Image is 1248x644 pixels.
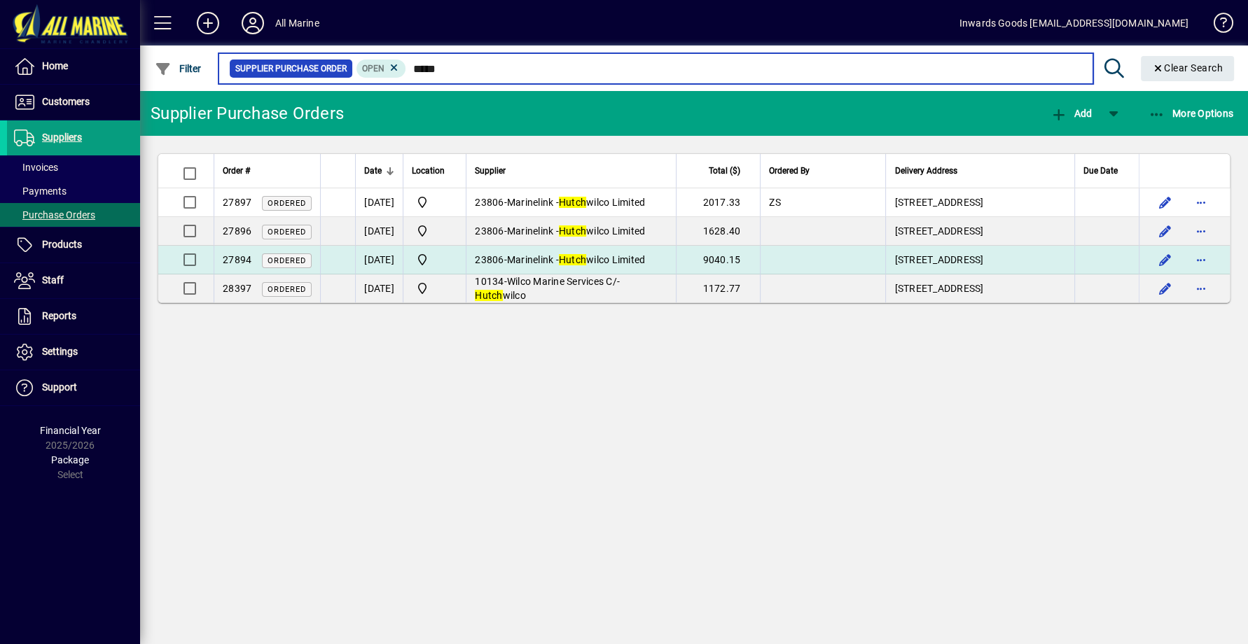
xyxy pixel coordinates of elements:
div: Due Date [1083,163,1130,178]
span: Ordered By [769,163,810,178]
button: Add [186,10,230,36]
button: Edit [1153,248,1176,271]
button: Edit [1153,220,1176,242]
button: More options [1190,220,1212,242]
td: [DATE] [355,188,403,217]
span: Suppliers [42,132,82,143]
div: Total ($) [685,163,753,178]
td: - [466,217,676,246]
span: 10134 [475,276,504,287]
td: [STREET_ADDRESS] [885,217,1074,246]
span: Customers [42,96,90,107]
span: Port Road [412,194,457,211]
span: Clear Search [1152,62,1223,73]
span: Purchase Orders [14,209,95,220]
td: [DATE] [355,246,403,274]
span: Location [412,163,445,178]
td: 1628.40 [676,217,760,246]
td: - [466,246,676,274]
div: Order # [223,163,312,178]
span: Reports [42,310,76,321]
span: Port Road [412,280,457,297]
span: Ordered [268,256,306,265]
span: 27897 [223,197,251,208]
span: Staff [42,274,64,286]
button: More options [1190,277,1212,300]
em: Hutch [475,290,502,301]
span: Marinelink - wilco Limited [507,254,646,265]
span: Add [1050,108,1092,119]
td: 1172.77 [676,274,760,302]
a: Purchase Orders [7,203,140,227]
a: Products [7,227,140,262]
span: 27896 [223,225,251,237]
span: Settings [42,346,78,357]
span: Home [42,60,68,71]
div: Ordered By [769,163,877,178]
span: 23806 [475,225,504,237]
div: All Marine [275,12,319,34]
span: Ordered [268,285,306,294]
a: Settings [7,335,140,370]
span: Ordered [268,199,306,208]
span: Port Road [412,223,457,239]
button: More options [1190,191,1212,213]
mat-chip: Completion Status: Open [356,59,406,78]
span: Financial Year [40,425,101,436]
span: Wilco Marine Services C/- wilco [475,276,620,301]
em: Hutch [559,254,586,265]
a: Invoices [7,155,140,179]
span: Invoices [14,162,58,173]
a: Home [7,49,140,84]
span: Products [42,239,82,250]
span: Supplier [475,163,506,178]
em: Hutch [559,225,586,237]
span: 27894 [223,254,251,265]
td: [DATE] [355,274,403,302]
span: Marinelink - wilco Limited [507,225,646,237]
em: Hutch [559,197,586,208]
button: Edit [1153,277,1176,300]
div: Inwards Goods [EMAIL_ADDRESS][DOMAIN_NAME] [959,12,1188,34]
button: More Options [1145,101,1237,126]
span: More Options [1149,108,1234,119]
span: Marinelink - wilco Limited [507,197,646,208]
a: Support [7,370,140,405]
span: 23806 [475,197,504,208]
a: Reports [7,299,140,334]
div: Supplier [475,163,667,178]
td: - [466,188,676,217]
td: 2017.33 [676,188,760,217]
span: Delivery Address [894,163,957,178]
span: Order # [223,163,250,178]
td: [STREET_ADDRESS] [885,246,1074,274]
span: Total ($) [709,163,740,178]
button: Edit [1153,191,1176,213]
td: 9040.15 [676,246,760,274]
td: - [466,274,676,302]
span: Payments [14,185,67,197]
button: Clear [1141,56,1235,81]
span: Supplier Purchase Order [235,62,347,76]
span: 23806 [475,254,504,265]
div: Date [364,163,394,178]
span: Support [42,381,77,393]
button: Filter [151,56,205,81]
a: Staff [7,263,140,298]
td: [STREET_ADDRESS] [885,188,1074,217]
button: Add [1046,101,1095,126]
div: Location [412,163,457,178]
span: Due Date [1083,163,1118,178]
td: [STREET_ADDRESS] [885,274,1074,302]
a: Payments [7,179,140,203]
span: Open [362,64,384,73]
button: Profile [230,10,275,36]
a: Knowledge Base [1202,3,1230,48]
div: Supplier Purchase Orders [151,102,344,125]
span: 28397 [223,283,251,294]
span: Filter [155,63,202,74]
span: Date [364,163,382,178]
span: Port Road [412,251,457,268]
a: Customers [7,85,140,120]
span: Ordered [268,227,306,237]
